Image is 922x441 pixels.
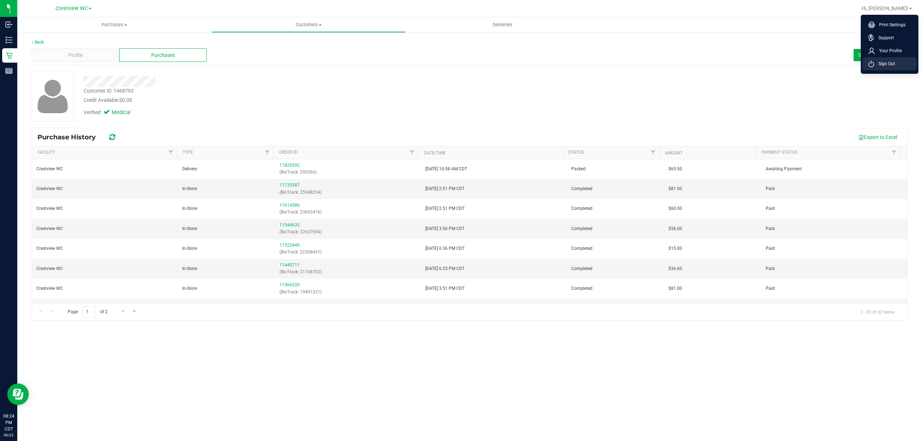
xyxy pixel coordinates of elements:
p: (BioTrack: 259366) [279,169,417,176]
a: Filter [406,147,418,159]
span: Print Settings [875,21,905,28]
p: (BioTrack: 25548234) [279,189,417,196]
span: In-Store [182,245,197,252]
li: Sign Out [863,57,917,70]
p: 08:24 PM CDT [3,413,14,432]
a: Status [568,150,584,155]
span: Paid [766,245,775,252]
inline-svg: Retail [5,52,13,59]
span: Sign Out [874,60,895,67]
span: Paid [766,285,775,292]
span: Completed [571,245,592,252]
span: In-Store [182,185,197,192]
span: $65.00 [668,166,682,172]
span: Page of 2 [62,306,113,318]
span: In-Store [182,285,197,292]
a: Type [183,150,193,155]
span: [DATE] 2:51 PM CDT [425,185,465,192]
span: $56.00 [668,225,682,232]
span: $0.00 [119,97,132,103]
span: Completed [571,225,592,232]
p: (BioTrack: 19901331) [279,289,417,296]
a: Date/Time [424,150,446,156]
span: Completed [571,205,592,212]
span: Purchases [151,51,175,59]
a: Support [868,34,914,41]
iframe: Resource center [7,383,29,405]
span: Completed [571,285,592,292]
a: Filter [888,147,900,159]
span: $60.00 [668,205,682,212]
span: Start New Purchase [858,52,903,58]
span: Paid [766,225,775,232]
inline-svg: Inventory [5,36,13,44]
button: Start New Purchase [854,49,908,61]
p: (BioTrack: 22637654) [279,229,417,235]
a: Filter [261,147,273,159]
span: Crestview WC [36,245,63,252]
p: (BioTrack: 23692416) [279,209,417,216]
span: Crestview WC [36,265,63,272]
a: Filter [647,147,659,159]
a: Back [32,40,44,45]
span: [DATE] 2:51 PM CDT [425,205,465,212]
span: In-Store [182,225,197,232]
a: Go to the next page [118,306,129,316]
span: $81.00 [668,285,682,292]
img: user-icon.png [34,78,72,115]
span: [DATE] 3:51 PM CDT [425,285,465,292]
span: Crestview WC [36,166,63,172]
a: Amount [665,150,683,156]
span: 1 - 20 of 32 items [855,306,900,317]
span: Deliveries [483,22,522,28]
a: Customers [211,17,406,32]
span: $36.60 [668,265,682,272]
button: Export to Excel [854,131,902,143]
a: 11735387 [279,183,300,188]
a: Go to the last page [130,306,140,316]
span: Awaiting Payment [766,166,802,172]
a: 11522449 [279,243,300,248]
a: 11366520 [279,282,300,287]
span: [DATE] 6:36 PM CDT [425,245,465,252]
a: Payment Status [761,150,797,155]
p: (BioTrack: 21108702) [279,269,417,275]
span: $15.00 [668,245,682,252]
span: Purchases [17,22,211,28]
span: Medical [112,109,140,117]
span: Paid [766,205,775,212]
span: Customers [212,22,405,28]
span: Hi, [PERSON_NAME]! [861,5,908,11]
span: Packed [571,166,586,172]
span: $81.00 [668,185,682,192]
a: Order ID [279,150,297,155]
a: Deliveries [406,17,600,32]
span: Crestview WC [36,185,63,192]
a: 11825592 [279,163,300,168]
a: Filter [165,147,177,159]
span: In-Store [182,205,197,212]
span: [DATE] 6:25 PM CDT [425,265,465,272]
span: Completed [571,265,592,272]
a: 11298676 [279,302,300,307]
p: 08/22 [3,432,14,438]
inline-svg: Inbound [5,21,13,28]
span: Paid [766,185,775,192]
p: (BioTrack: 22308431) [279,249,417,256]
span: Crestview WC [36,205,63,212]
div: Credit Available: [84,96,516,104]
span: Your Profile [875,47,902,54]
inline-svg: Reports [5,67,13,75]
span: Completed [571,185,592,192]
span: Crestview WC [55,5,88,12]
span: Crestview WC [36,225,63,232]
span: [DATE] 3:56 PM CDT [425,225,465,232]
span: Delivery [182,166,197,172]
a: 11445711 [279,262,300,267]
div: Customer ID: 1468793 [84,87,134,95]
span: Purchase History [37,133,103,141]
span: Crestview WC [36,285,63,292]
span: Paid [766,265,775,272]
span: [DATE] 10:58 AM CDT [425,166,467,172]
a: Facility [37,150,55,155]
